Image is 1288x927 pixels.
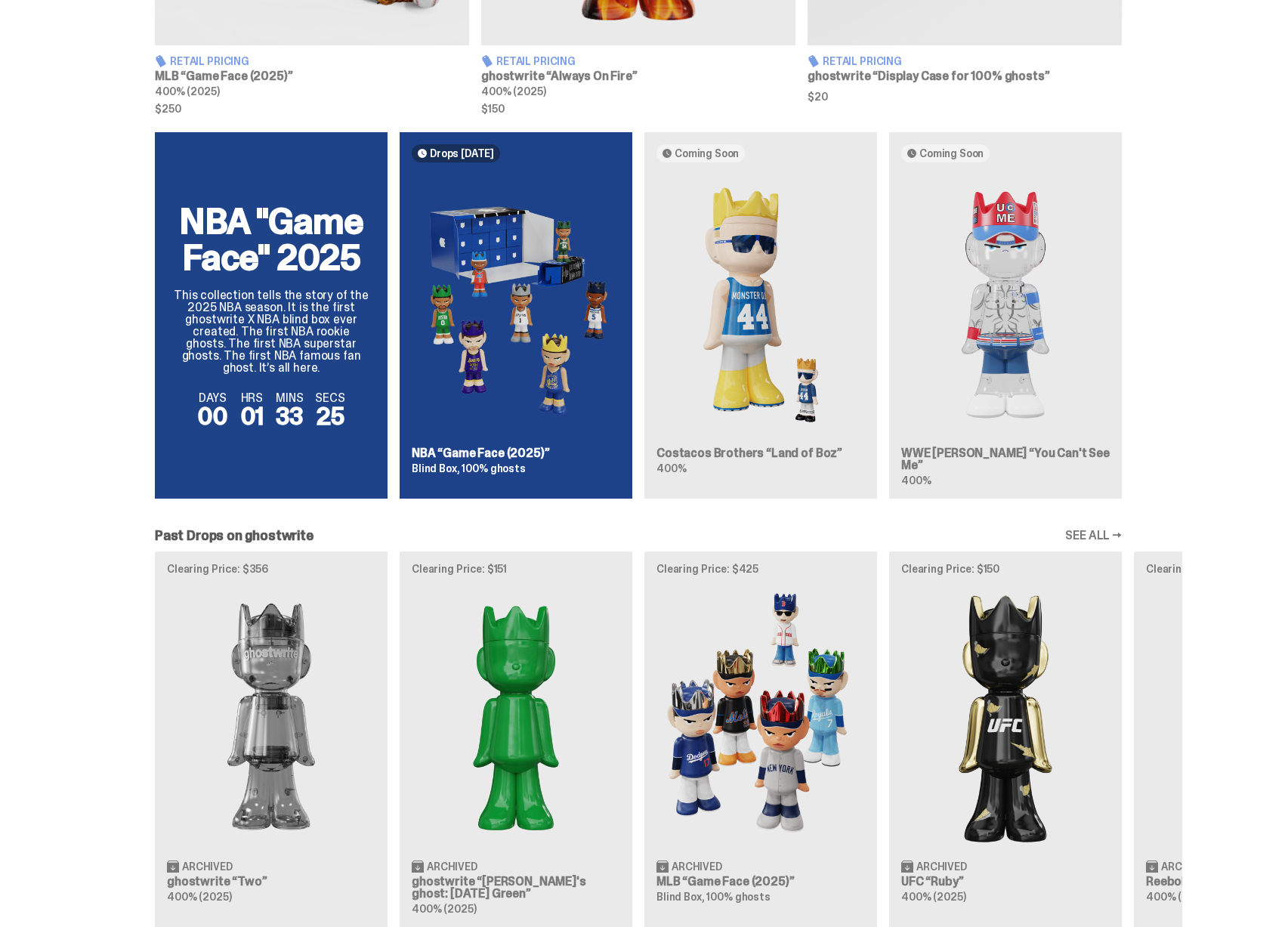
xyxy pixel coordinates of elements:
span: 00 [197,400,227,432]
span: 33 [276,400,303,432]
span: 400% (2025) [155,85,219,98]
span: Archived [182,861,233,872]
img: Game Face (2025) [412,175,620,435]
span: MINS [276,392,303,404]
span: 400% [901,474,931,487]
span: $20 [808,91,1122,102]
span: 100% ghosts [462,462,525,475]
span: $250 [155,104,469,114]
a: Clearing Price: $356 Two Archived [155,552,388,926]
a: Clearing Price: $151 Schrödinger's ghost: Sunday Green Archived [400,552,632,926]
span: Archived [916,861,967,872]
img: Ruby [901,586,1110,847]
p: Clearing Price: $356 [167,564,375,574]
h3: MLB “Game Face (2025)” [656,876,865,888]
img: You Can't See Me [901,175,1110,435]
p: Clearing Price: $425 [656,564,865,574]
a: Drops [DATE] Game Face (2025) [400,132,632,499]
span: 400% (2025) [167,890,231,904]
span: Coming Soon [675,147,739,159]
span: 400% (2025) [481,85,545,98]
img: Game Face (2025) [656,586,865,847]
h3: Costacos Brothers “Land of Boz” [656,447,865,459]
img: Two [167,586,375,847]
span: Drops [DATE] [430,147,494,159]
span: HRS [240,392,264,404]
span: Archived [1161,861,1212,872]
h2: NBA "Game Face" 2025 [173,203,369,276]
span: 400% (2025) [412,902,476,916]
span: 01 [240,400,264,432]
span: Archived [427,861,477,872]
a: Clearing Price: $150 Ruby Archived [889,552,1122,926]
h3: ghostwrite “[PERSON_NAME]'s ghost: [DATE] Green” [412,876,620,900]
span: Coming Soon [919,147,984,159]
h3: ghostwrite “Two” [167,876,375,888]
h3: MLB “Game Face (2025)” [155,70,469,82]
img: Schrödinger's ghost: Sunday Green [412,586,620,847]
span: Retail Pricing [496,56,576,66]
h3: ghostwrite “Display Case for 100% ghosts” [808,70,1122,82]
h3: NBA “Game Face (2025)” [412,447,620,459]
span: Blind Box, [656,890,705,904]
h3: ghostwrite “Always On Fire” [481,70,795,82]
span: SECS [315,392,344,404]
h3: UFC “Ruby” [901,876,1110,888]
h2: Past Drops on ghostwrite [155,529,314,542]
img: Land of Boz [656,175,865,435]
h3: WWE [PERSON_NAME] “You Can't See Me” [901,447,1110,471]
a: Clearing Price: $425 Game Face (2025) Archived [644,552,877,926]
span: 400% [656,462,686,475]
p: Clearing Price: $150 [901,564,1110,574]
p: Clearing Price: $151 [412,564,620,574]
span: 100% ghosts [706,890,770,904]
a: SEE ALL → [1065,530,1122,542]
span: Blind Box, [412,462,460,475]
span: Archived [672,861,722,872]
span: DAYS [197,392,227,404]
span: Retail Pricing [823,56,902,66]
span: $150 [481,104,795,114]
span: 400% (2025) [901,890,965,904]
p: This collection tells the story of the 2025 NBA season. It is the first ghostwrite X NBA blind bo... [173,289,369,374]
span: 25 [317,400,343,432]
span: 400% (2025) [1146,890,1210,904]
span: Retail Pricing [170,56,249,66]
